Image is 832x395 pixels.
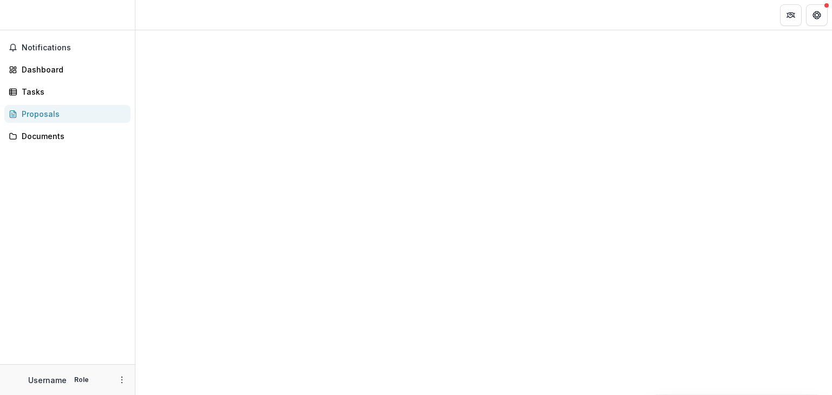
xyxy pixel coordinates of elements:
button: More [115,373,128,386]
button: Notifications [4,39,131,56]
div: Proposals [22,108,122,120]
div: Tasks [22,86,122,97]
div: Dashboard [22,64,122,75]
a: Dashboard [4,61,131,78]
a: Documents [4,127,131,145]
p: Role [71,375,92,385]
button: Get Help [806,4,828,26]
span: Notifications [22,43,126,52]
a: Proposals [4,105,131,123]
p: Username [28,374,67,386]
div: Documents [22,130,122,142]
a: Tasks [4,83,131,101]
button: Partners [780,4,802,26]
